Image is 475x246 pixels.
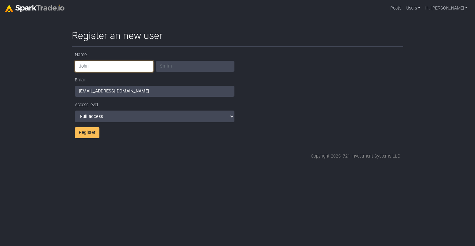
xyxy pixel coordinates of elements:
label: Access level [75,102,98,108]
input: John [75,61,153,72]
button: Register [75,127,99,138]
a: Users [404,2,423,14]
input: john.smith@example.com [75,86,234,97]
img: sparktrade.png [5,5,64,12]
label: Email [75,77,86,84]
a: Hi, [PERSON_NAME] [423,2,470,14]
input: Smith [156,61,234,72]
div: Copyright 2025, 721 Investment Systems LLC [311,153,400,160]
label: Name [75,52,87,58]
a: Posts [388,2,404,14]
h2: Register an new user [72,30,163,41]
